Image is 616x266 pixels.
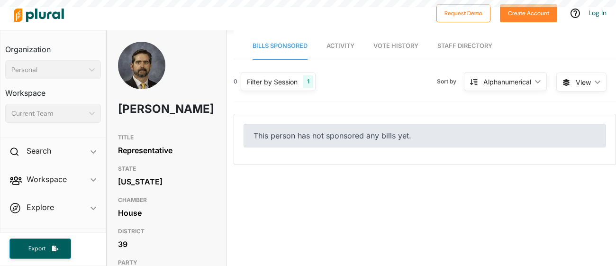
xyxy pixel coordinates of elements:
a: Request Demo [436,8,490,18]
div: Representative [118,143,215,157]
div: 1 [303,75,313,88]
span: Export [22,245,52,253]
h2: Search [27,146,51,156]
div: Current Team [11,109,85,119]
div: [US_STATE] [118,174,215,189]
h3: TITLE [118,132,215,143]
h3: DISTRICT [118,226,215,237]
a: Bills Sponsored [253,33,308,60]
a: Staff Directory [437,33,492,60]
div: Personal [11,65,85,75]
h3: Organization [5,36,101,56]
span: Bills Sponsored [253,42,308,49]
div: 39 [118,237,215,251]
span: Activity [326,42,354,49]
button: Create Account [500,4,557,22]
img: Headshot of Cal Forrest [118,42,165,113]
div: 0 [234,77,237,86]
span: View [576,77,591,87]
h3: Workspace [5,79,101,100]
button: Request Demo [436,4,490,22]
div: Filter by Session [247,77,298,87]
div: This person has not sponsored any bills yet. [244,124,606,147]
a: Vote History [373,33,418,60]
h3: STATE [118,163,215,174]
h1: [PERSON_NAME] [118,95,176,123]
h3: CHAMBER [118,194,215,206]
div: House [118,206,215,220]
a: Create Account [500,8,557,18]
div: Alphanumerical [483,77,531,87]
span: Vote History [373,42,418,49]
a: Log In [589,9,607,17]
span: Sort by [437,77,464,86]
button: Export [9,238,71,259]
a: Activity [326,33,354,60]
